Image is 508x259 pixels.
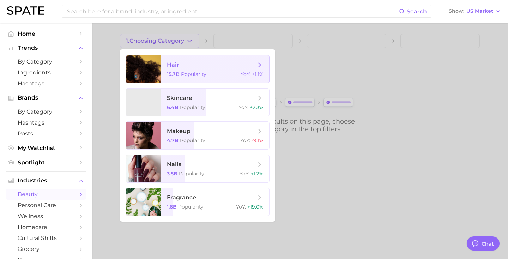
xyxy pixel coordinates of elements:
span: -9.1% [252,137,264,144]
span: fragrance [167,194,196,201]
span: 4.7b [167,137,179,144]
button: Trends [6,43,86,53]
a: Ingredients [6,67,86,78]
span: grocery [18,246,74,252]
a: Home [6,28,86,39]
span: Trends [18,45,74,51]
span: 1.6b [167,204,177,210]
span: cultural shifts [18,235,74,241]
span: Search [407,8,427,15]
span: Industries [18,177,74,184]
span: YoY : [236,204,246,210]
span: Show [449,9,464,13]
span: Popularity [179,170,204,177]
span: makeup [167,128,190,134]
a: by Category [6,106,86,117]
button: Industries [6,175,86,186]
span: Popularity [181,71,206,77]
button: Brands [6,92,86,103]
span: Popularity [178,204,204,210]
span: 3.5b [167,170,177,177]
a: cultural shifts [6,233,86,243]
span: +1.2% [251,170,264,177]
span: by Category [18,108,74,115]
ul: 1.Choosing Category [120,49,275,222]
a: Posts [6,128,86,139]
span: Spotlight [18,159,74,166]
span: skincare [167,95,192,101]
span: +19.0% [247,204,264,210]
span: +1.1% [252,71,264,77]
span: hair [167,61,179,68]
span: YoY : [238,104,248,110]
span: wellness [18,213,74,219]
a: grocery [6,243,86,254]
span: homecare [18,224,74,230]
span: Hashtags [18,119,74,126]
span: 15.7b [167,71,180,77]
span: nails [167,161,181,168]
button: ShowUS Market [447,7,503,16]
a: Spotlight [6,157,86,168]
a: by Category [6,56,86,67]
a: wellness [6,211,86,222]
span: by Category [18,58,74,65]
a: personal care [6,200,86,211]
span: Popularity [180,104,205,110]
span: My Watchlist [18,145,74,151]
span: YoY : [241,71,250,77]
span: YoY : [240,137,250,144]
a: beauty [6,189,86,200]
span: Posts [18,130,74,137]
a: Hashtags [6,78,86,89]
a: My Watchlist [6,143,86,153]
span: YoY : [240,170,249,177]
input: Search here for a brand, industry, or ingredient [66,5,399,17]
a: Hashtags [6,117,86,128]
span: Brands [18,95,74,101]
img: SPATE [7,6,44,15]
span: 6.4b [167,104,179,110]
span: Hashtags [18,80,74,87]
span: +2.3% [250,104,264,110]
span: US Market [466,9,493,13]
a: homecare [6,222,86,233]
span: Popularity [180,137,205,144]
span: personal care [18,202,74,209]
span: Ingredients [18,69,74,76]
span: beauty [18,191,74,198]
span: Home [18,30,74,37]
